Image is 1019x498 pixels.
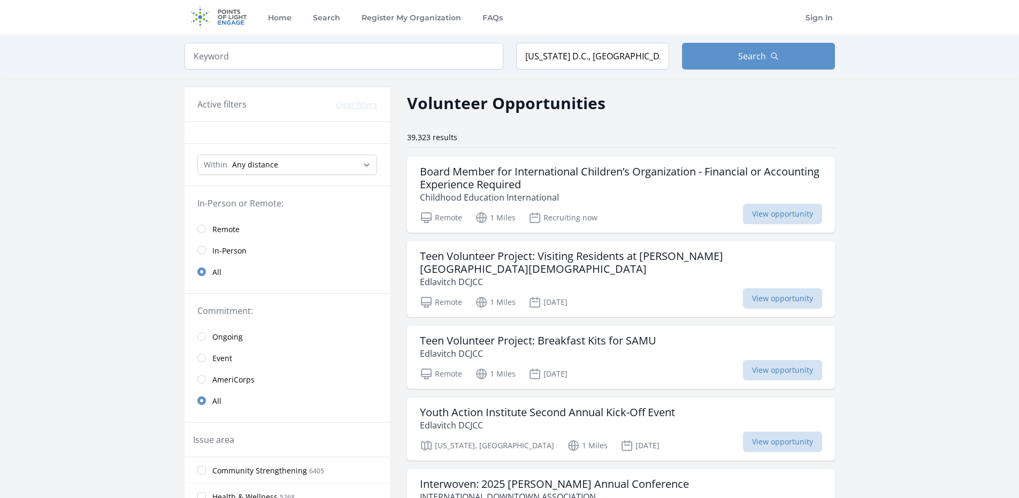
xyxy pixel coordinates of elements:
a: AmeriCorps [185,369,390,390]
button: Search [682,43,835,70]
h3: Youth Action Institute Second Annual Kick-Off Event [420,406,675,419]
a: Ongoing [185,326,390,347]
a: Youth Action Institute Second Annual Kick-Off Event Edlavitch DCJCC [US_STATE], [GEOGRAPHIC_DATA]... [407,397,835,461]
h3: Teen Volunteer Project: Breakfast Kits for SAMU [420,334,656,347]
input: Community Strengthening 6405 [197,466,206,474]
input: Keyword [185,43,503,70]
span: In-Person [212,246,247,256]
h2: Volunteer Opportunities [407,91,606,115]
p: [DATE] [528,296,568,309]
span: View opportunity [743,204,822,224]
p: 1 Miles [567,439,608,452]
a: All [185,390,390,411]
p: 1 Miles [475,367,516,380]
span: Search [738,50,766,63]
span: Ongoing [212,332,243,342]
h3: Board Member for International Children’s Organization - Financial or Accounting Experience Required [420,165,822,191]
p: Edlavitch DCJCC [420,275,822,288]
legend: Issue area [193,433,234,446]
input: Location [516,43,669,70]
button: Clear filters [336,99,377,110]
select: Search Radius [197,155,377,175]
span: All [212,267,221,278]
a: Remote [185,218,390,240]
span: Event [212,353,232,364]
span: View opportunity [743,432,822,452]
p: Recruiting now [528,211,597,224]
a: In-Person [185,240,390,261]
span: View opportunity [743,288,822,309]
a: Teen Volunteer Project: Visiting Residents at [PERSON_NAME][GEOGRAPHIC_DATA][DEMOGRAPHIC_DATA] Ed... [407,241,835,317]
a: Board Member for International Children’s Organization - Financial or Accounting Experience Requi... [407,157,835,233]
h3: Interwoven: 2025 [PERSON_NAME] Annual Conference [420,478,689,491]
a: All [185,261,390,282]
p: Childhood Education International [420,191,822,204]
span: All [212,396,221,407]
p: Edlavitch DCJCC [420,347,656,360]
a: Event [185,347,390,369]
span: Community Strengthening [212,465,307,476]
p: [DATE] [528,367,568,380]
legend: In-Person or Remote: [197,197,377,210]
p: 1 Miles [475,296,516,309]
p: Edlavitch DCJCC [420,419,675,432]
a: Teen Volunteer Project: Breakfast Kits for SAMU Edlavitch DCJCC Remote 1 Miles [DATE] View opport... [407,326,835,389]
span: Remote [212,224,240,235]
legend: Commitment: [197,304,377,317]
span: View opportunity [743,360,822,380]
p: Remote [420,367,462,380]
span: 6405 [309,466,324,476]
p: Remote [420,296,462,309]
span: AmeriCorps [212,374,255,385]
p: [US_STATE], [GEOGRAPHIC_DATA] [420,439,554,452]
p: 1 Miles [475,211,516,224]
p: Remote [420,211,462,224]
h3: Teen Volunteer Project: Visiting Residents at [PERSON_NAME][GEOGRAPHIC_DATA][DEMOGRAPHIC_DATA] [420,250,822,275]
p: [DATE] [620,439,660,452]
h3: Active filters [197,98,247,111]
span: 39,323 results [407,132,457,142]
